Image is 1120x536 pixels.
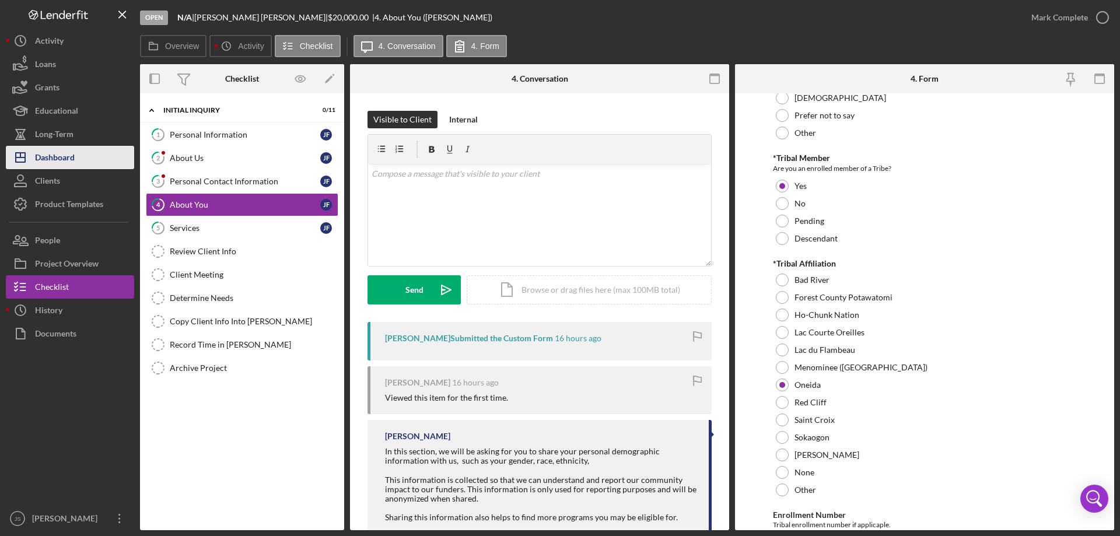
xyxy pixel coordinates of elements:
[225,74,259,83] div: Checklist
[794,128,816,138] label: Other
[146,170,338,193] a: 3Personal Contact InformationJF
[379,41,436,51] label: 4. Conversation
[6,275,134,299] button: Checklist
[555,334,601,343] time: 2025-08-20 00:55
[146,240,338,263] a: Review Client Info
[275,35,341,57] button: Checklist
[794,363,928,372] label: Menominee ([GEOGRAPHIC_DATA])
[911,74,939,83] div: 4. Form
[170,153,320,163] div: About Us
[140,10,168,25] div: Open
[385,334,553,343] div: [PERSON_NAME] Submitted the Custom Form
[156,177,160,185] tspan: 3
[385,393,508,402] div: Viewed this item for the first time.
[238,41,264,51] label: Activity
[35,29,64,55] div: Activity
[6,229,134,252] a: People
[6,169,134,192] a: Clients
[35,76,60,102] div: Grants
[385,513,697,522] div: Sharing this information also helps to find more programs you may be eligible for.
[146,356,338,380] a: Archive Project
[146,123,338,146] a: 1Personal InformationJF
[794,345,855,355] label: Lac du Flambeau
[773,510,846,520] label: Enrollment Number
[405,275,423,304] div: Send
[170,340,338,349] div: Record Time in [PERSON_NAME]
[177,13,194,22] div: |
[446,35,507,57] button: 4. Form
[1020,6,1114,29] button: Mark Complete
[300,41,333,51] label: Checklist
[794,181,807,191] label: Yes
[320,199,332,211] div: J F
[6,322,134,345] button: Documents
[146,263,338,286] a: Client Meeting
[794,216,824,226] label: Pending
[35,192,103,219] div: Product Templates
[35,229,60,255] div: People
[794,468,814,477] label: None
[6,299,134,322] button: History
[194,13,328,22] div: [PERSON_NAME] [PERSON_NAME] |
[146,216,338,240] a: 5ServicesJF
[6,252,134,275] button: Project Overview
[170,317,338,326] div: Copy Client Info Into [PERSON_NAME]
[794,415,835,425] label: Saint Croix
[170,200,320,209] div: About You
[1080,485,1108,513] div: Open Intercom Messenger
[794,450,859,460] label: [PERSON_NAME]
[35,146,75,172] div: Dashboard
[314,107,335,114] div: 0 / 11
[794,93,886,103] label: [DEMOGRAPHIC_DATA]
[794,433,829,442] label: Sokaogon
[146,333,338,356] a: Record Time in [PERSON_NAME]
[6,52,134,76] button: Loans
[471,41,499,51] label: 4. Form
[170,223,320,233] div: Services
[452,378,499,387] time: 2025-08-20 00:54
[794,199,806,208] label: No
[794,111,855,120] label: Prefer not to say
[170,270,338,279] div: Client Meeting
[773,163,1076,174] div: Are you an enrolled member of a Tribe?
[449,111,478,128] div: Internal
[170,247,338,256] div: Review Client Info
[29,507,105,533] div: [PERSON_NAME]
[35,322,76,348] div: Documents
[163,107,306,114] div: Initial Inquiry
[6,146,134,169] button: Dashboard
[140,35,206,57] button: Overview
[773,259,1076,268] div: *Tribal Affiliation
[773,153,1076,163] div: *Tribal Member
[35,299,62,325] div: History
[209,35,271,57] button: Activity
[794,398,827,407] label: Red Cliff
[367,275,461,304] button: Send
[156,131,160,138] tspan: 1
[146,146,338,170] a: 2About UsJF
[512,74,568,83] div: 4. Conversation
[385,447,697,465] div: In this section, we will be asking for you to share your personal demographic information with us...
[35,169,60,195] div: Clients
[35,275,69,302] div: Checklist
[794,275,829,285] label: Bad River
[6,122,134,146] button: Long-Term
[320,222,332,234] div: J F
[35,122,73,149] div: Long-Term
[14,516,20,522] text: JS
[773,520,1076,529] div: Tribal enrollment number if applicaple.
[177,12,192,22] b: N/A
[443,111,484,128] button: Internal
[372,13,492,22] div: | 4. About You ([PERSON_NAME])
[6,29,134,52] button: Activity
[794,328,864,337] label: Lac Courte Oreilles
[6,192,134,216] button: Product Templates
[165,41,199,51] label: Overview
[35,52,56,79] div: Loans
[367,111,437,128] button: Visible to Client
